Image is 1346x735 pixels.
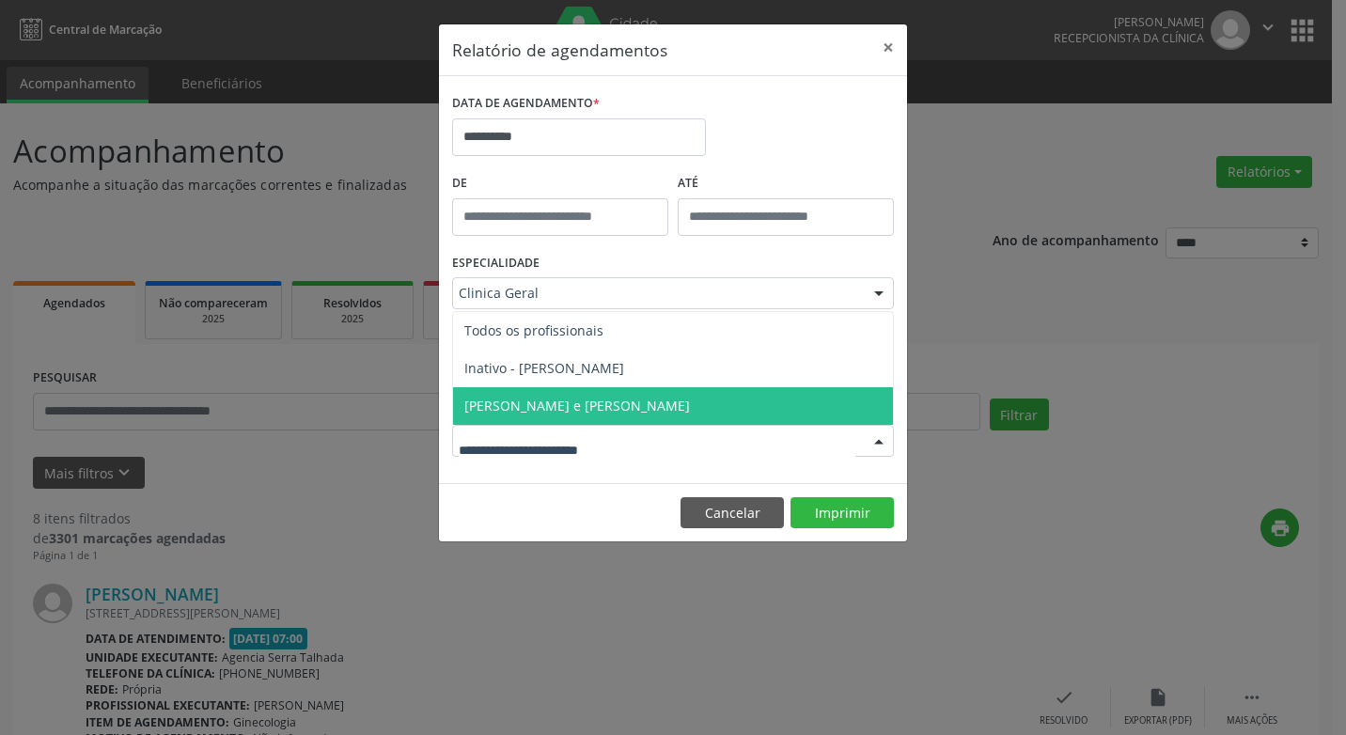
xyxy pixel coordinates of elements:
[464,359,624,377] span: Inativo - [PERSON_NAME]
[452,38,667,62] h5: Relatório de agendamentos
[869,24,907,70] button: Close
[452,249,540,278] label: ESPECIALIDADE
[681,497,784,529] button: Cancelar
[459,284,855,303] span: Clinica Geral
[464,397,690,414] span: [PERSON_NAME] e [PERSON_NAME]
[678,169,894,198] label: ATÉ
[464,321,603,339] span: Todos os profissionais
[452,89,600,118] label: DATA DE AGENDAMENTO
[790,497,894,529] button: Imprimir
[452,169,668,198] label: De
